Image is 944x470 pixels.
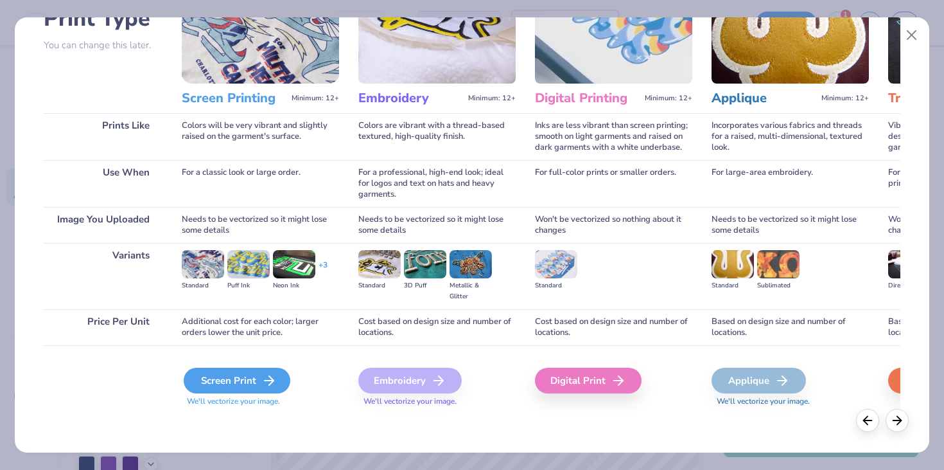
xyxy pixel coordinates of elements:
div: Based on design size and number of locations. [712,309,869,345]
img: Standard [535,250,577,278]
h3: Embroidery [358,90,463,107]
div: Variants [44,243,162,309]
img: 3D Puff [404,250,446,278]
div: Standard [712,280,754,291]
div: Standard [182,280,224,291]
img: Direct-to-film [888,250,931,278]
div: Standard [535,280,577,291]
div: Incorporates various fabrics and threads for a raised, multi-dimensional, textured look. [712,113,869,160]
div: Use When [44,160,162,207]
img: Standard [358,250,401,278]
div: Metallic & Glitter [450,280,492,302]
div: + 3 [319,260,328,282]
div: For full-color prints or smaller orders. [535,160,692,207]
span: Minimum: 12+ [645,94,692,103]
h3: Screen Printing [182,90,286,107]
div: Needs to be vectorized so it might lose some details [182,207,339,243]
div: Screen Print [184,368,290,393]
div: Inks are less vibrant than screen printing; smooth on light garments and raised on dark garments ... [535,113,692,160]
img: Metallic & Glitter [450,250,492,278]
div: Applique [712,368,806,393]
h3: Applique [712,90,816,107]
div: For a classic look or large order. [182,160,339,207]
div: Sublimated [757,280,800,291]
span: We'll vectorize your image. [712,396,869,407]
div: Needs to be vectorized so it might lose some details [358,207,516,243]
span: Minimum: 12+ [292,94,339,103]
img: Puff Ink [227,250,270,278]
div: Additional cost for each color; larger orders lower the unit price. [182,309,339,345]
img: Neon Ink [273,250,315,278]
div: Needs to be vectorized so it might lose some details [712,207,869,243]
div: Direct-to-film [888,280,931,291]
div: Puff Ink [227,280,270,291]
span: We'll vectorize your image. [358,396,516,407]
div: Embroidery [358,368,462,393]
div: Colors are vibrant with a thread-based textured, high-quality finish. [358,113,516,160]
span: Minimum: 12+ [468,94,516,103]
div: Cost based on design size and number of locations. [535,309,692,345]
div: Cost based on design size and number of locations. [358,309,516,345]
button: Close [900,23,924,48]
div: Neon Ink [273,280,315,291]
div: Digital Print [535,368,642,393]
div: For large-area embroidery. [712,160,869,207]
div: Image You Uploaded [44,207,162,243]
div: Colors will be very vibrant and slightly raised on the garment's surface. [182,113,339,160]
div: Price Per Unit [44,309,162,345]
img: Standard [182,250,224,278]
div: Won't be vectorized so nothing about it changes [535,207,692,243]
div: Standard [358,280,401,291]
img: Standard [712,250,754,278]
img: Sublimated [757,250,800,278]
div: Prints Like [44,113,162,160]
div: 3D Puff [404,280,446,291]
div: For a professional, high-end look; ideal for logos and text on hats and heavy garments. [358,160,516,207]
span: Minimum: 12+ [821,94,869,103]
h3: Digital Printing [535,90,640,107]
p: You can change this later. [44,40,162,51]
span: We'll vectorize your image. [182,396,339,407]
